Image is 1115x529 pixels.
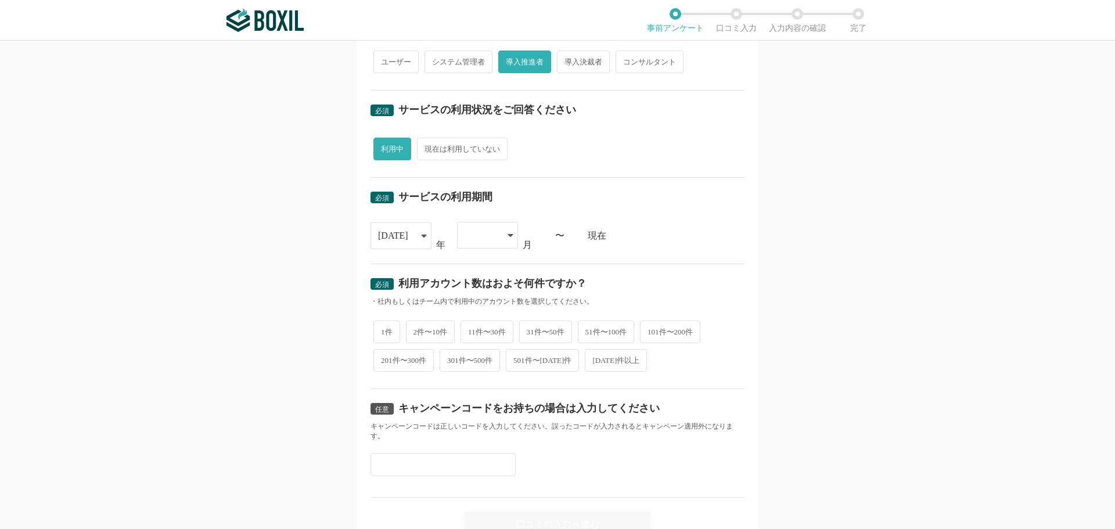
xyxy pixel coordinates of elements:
li: 完了 [828,8,889,33]
li: 事前アンケート [645,8,706,33]
span: 11件〜30件 [461,321,513,343]
span: ユーザー [373,51,419,73]
span: 1件 [373,321,400,343]
div: ・社内もしくはチーム内で利用中のアカウント数を選択してください。 [371,297,744,307]
span: 導入決裁者 [557,51,610,73]
span: 31件〜50件 [519,321,572,343]
span: 501件〜[DATE]件 [506,349,579,372]
div: 月 [523,240,532,250]
div: キャンペーンコードは正しいコードを入力してください。誤ったコードが入力されるとキャンペーン適用外になります。 [371,422,744,441]
span: 導入推進者 [498,51,551,73]
li: 口コミ入力 [706,8,767,33]
div: 〜 [555,231,564,240]
span: コンサルタント [616,51,684,73]
span: 301件〜500件 [440,349,500,372]
span: 任意 [375,405,389,413]
span: 201件〜300件 [373,349,434,372]
div: [DATE] [378,223,408,249]
div: サービスの利用期間 [398,192,492,202]
img: ボクシルSaaS_ロゴ [226,9,304,32]
div: 年 [436,240,445,250]
div: 現在 [588,231,744,240]
span: [DATE]件以上 [585,349,647,372]
span: 必須 [375,280,389,289]
span: 現在は利用していない [417,138,508,160]
div: サービスの利用状況をご回答ください [398,105,576,115]
div: キャンペーンコードをお持ちの場合は入力してください [398,403,660,413]
span: 必須 [375,107,389,115]
span: 2件〜10件 [406,321,455,343]
span: システム管理者 [425,51,492,73]
span: 必須 [375,194,389,202]
span: 51件〜100件 [578,321,635,343]
span: 101件〜200件 [640,321,700,343]
span: 利用中 [373,138,411,160]
li: 入力内容の確認 [767,8,828,33]
div: 利用アカウント数はおよそ何件ですか？ [398,278,587,289]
